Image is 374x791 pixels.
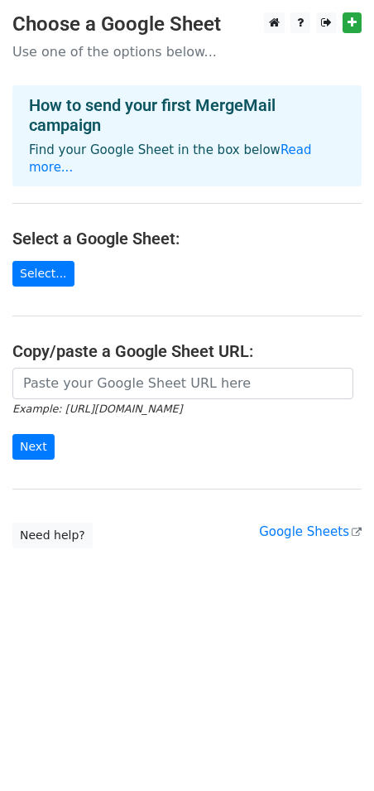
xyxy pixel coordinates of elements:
h4: How to send your first MergeMail campaign [29,95,345,135]
p: Find your Google Sheet in the box below [29,142,345,176]
small: Example: [URL][DOMAIN_NAME] [12,403,182,415]
p: Use one of the options below... [12,43,362,60]
a: Google Sheets [259,524,362,539]
a: Read more... [29,142,312,175]
input: Paste your Google Sheet URL here [12,368,353,399]
input: Next [12,434,55,460]
h4: Copy/paste a Google Sheet URL: [12,341,362,361]
a: Select... [12,261,74,287]
a: Need help? [12,523,93,548]
h3: Choose a Google Sheet [12,12,362,36]
h4: Select a Google Sheet: [12,229,362,248]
